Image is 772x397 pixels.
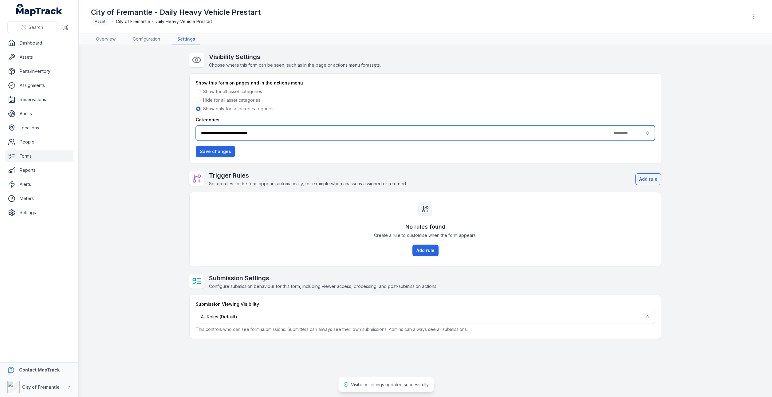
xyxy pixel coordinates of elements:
[29,24,43,30] span: Search
[196,117,219,123] label: Categories
[19,367,60,372] strong: Contact MapTrack
[209,284,437,289] span: Configure submission behaviour for this form, including viewer access, processing, and post-submi...
[116,18,212,25] span: City of Fremantle - Daily Heavy Vehicle Prestart
[196,80,303,86] label: Show this form on pages and in the actions menu
[7,22,57,33] button: Search
[196,310,655,324] button: All Roles (Default)
[5,51,73,63] a: Assets
[5,122,73,134] a: Locations
[5,192,73,205] a: Meters
[196,326,655,332] p: This controls who can see form submissions. Submitters can always see their own submissions. Admi...
[5,164,73,176] a: Reports
[128,33,165,45] a: Configuration
[172,33,200,45] a: Settings
[5,93,73,106] a: Reservations
[5,136,73,148] a: People
[91,17,109,26] div: Asset
[5,150,73,162] a: Forms
[22,384,60,390] strong: City of Fremantle
[91,33,120,45] a: Overview
[5,65,73,77] a: Parts/Inventory
[405,222,446,231] h3: No rules found
[5,108,73,120] a: Audits
[196,146,235,157] button: Save changes
[635,173,661,185] button: Add rule
[412,245,439,256] button: Add rule
[5,37,73,49] a: Dashboard
[209,171,407,180] h2: Trigger Rules
[209,62,381,68] span: Choose where this form can be seen, such as in the page or actions menu for assets .
[91,7,261,17] h1: City of Fremantle - Daily Heavy Vehicle Prestart
[203,97,260,103] label: Hide for all asset categories
[5,206,73,219] a: Settings
[209,181,407,186] span: Set up rules so the form appears automatically, for example when an asset is assigned or returned.
[203,88,262,95] label: Show for all asset categories
[5,178,73,191] a: Alerts
[16,4,62,16] a: MapTrack
[196,301,259,307] label: Submission Viewing Visibility
[209,274,437,282] h2: Submission Settings
[209,53,381,61] h2: Visibility Settings
[351,382,429,387] span: Visibility settings updated successfully
[5,79,73,92] a: Assignments
[374,232,477,238] span: Create a rule to customise when the form appears.
[203,106,274,112] label: Show only for selected categories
